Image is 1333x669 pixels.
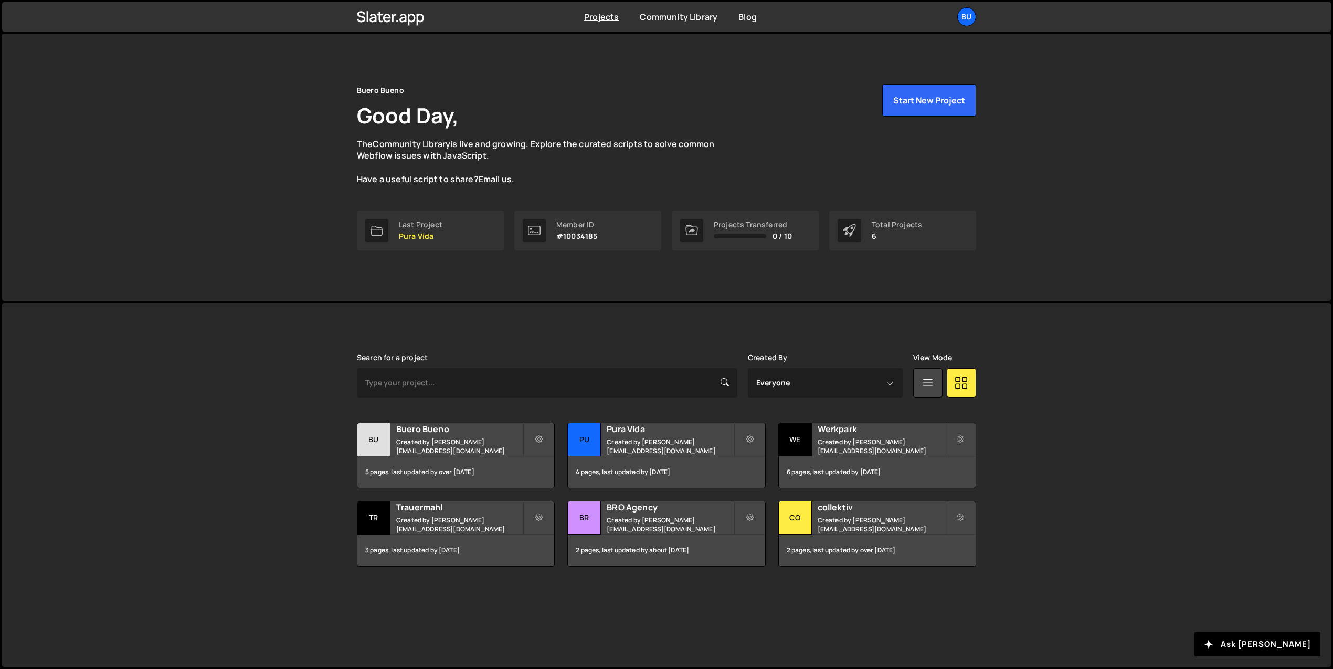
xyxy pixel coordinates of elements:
[396,516,523,534] small: Created by [PERSON_NAME][EMAIL_ADDRESS][DOMAIN_NAME]
[779,423,812,456] div: We
[479,173,512,185] a: Email us
[779,501,812,535] div: co
[396,423,523,435] h2: Buero Bueno
[357,423,555,488] a: Bu Buero Bueno Created by [PERSON_NAME][EMAIL_ADDRESS][DOMAIN_NAME] 5 pages, last updated by over...
[396,501,523,513] h2: Trauermahl
[584,11,619,23] a: Projects
[568,535,765,566] div: 2 pages, last updated by about [DATE]
[357,501,555,567] a: Tr Trauermahl Created by [PERSON_NAME][EMAIL_ADDRESS][DOMAIN_NAME] 3 pages, last updated by [DATE]
[556,221,597,229] div: Member ID
[957,7,976,26] a: Bu
[607,437,733,455] small: Created by [PERSON_NAME][EMAIL_ADDRESS][DOMAIN_NAME]
[357,501,390,535] div: Tr
[357,84,404,97] div: Buero Bueno
[568,456,765,488] div: 4 pages, last updated by [DATE]
[607,516,733,534] small: Created by [PERSON_NAME][EMAIL_ADDRESS][DOMAIN_NAME]
[567,501,765,567] a: BR BRO Agency Created by [PERSON_NAME][EMAIL_ADDRESS][DOMAIN_NAME] 2 pages, last updated by about...
[779,456,976,488] div: 6 pages, last updated by [DATE]
[818,423,944,435] h2: Werkpark
[357,456,554,488] div: 5 pages, last updated by over [DATE]
[773,232,792,241] span: 0 / 10
[872,232,922,241] p: 6
[357,353,428,362] label: Search for a project
[556,232,597,241] p: #10034185
[779,535,976,566] div: 2 pages, last updated by over [DATE]
[818,501,944,513] h2: collektiv
[568,501,601,535] div: BR
[607,501,733,513] h2: BRO Agency
[778,423,976,488] a: We Werkpark Created by [PERSON_NAME][EMAIL_ADDRESS][DOMAIN_NAME] 6 pages, last updated by [DATE]
[357,423,390,456] div: Bu
[748,353,788,362] label: Created By
[357,211,504,250] a: Last Project Pura Vida
[357,535,554,566] div: 3 pages, last updated by [DATE]
[568,423,601,456] div: Pu
[607,423,733,435] h2: Pura Vida
[714,221,792,229] div: Projects Transferred
[778,501,976,567] a: co collektiv Created by [PERSON_NAME][EMAIL_ADDRESS][DOMAIN_NAME] 2 pages, last updated by over [...
[373,138,450,150] a: Community Library
[357,138,735,185] p: The is live and growing. Explore the curated scripts to solve common Webflow issues with JavaScri...
[738,11,757,23] a: Blog
[399,221,442,229] div: Last Project
[913,353,952,362] label: View Mode
[396,437,523,455] small: Created by [PERSON_NAME][EMAIL_ADDRESS][DOMAIN_NAME]
[1194,632,1320,656] button: Ask [PERSON_NAME]
[357,368,737,398] input: Type your project...
[640,11,717,23] a: Community Library
[357,101,459,130] h1: Good Day,
[882,84,976,117] button: Start New Project
[872,221,922,229] div: Total Projects
[818,437,944,455] small: Created by [PERSON_NAME][EMAIL_ADDRESS][DOMAIN_NAME]
[399,232,442,241] p: Pura Vida
[567,423,765,488] a: Pu Pura Vida Created by [PERSON_NAME][EMAIL_ADDRESS][DOMAIN_NAME] 4 pages, last updated by [DATE]
[818,516,944,534] small: Created by [PERSON_NAME][EMAIL_ADDRESS][DOMAIN_NAME]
